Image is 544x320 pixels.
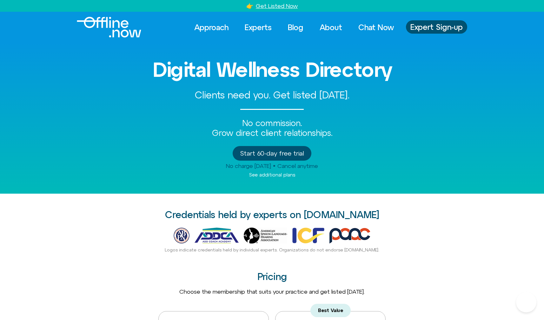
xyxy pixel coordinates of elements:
[516,292,536,312] iframe: Botpress
[91,210,453,220] h2: Credentials held by experts on [DOMAIN_NAME]​
[212,118,332,137] span: No commission. Grow direct client relationships.
[246,3,253,9] a: 👉
[77,17,130,37] div: Logo
[249,172,295,177] a: See additional plans
[91,271,453,282] h2: Pricing
[410,23,463,31] span: Expert Sign-up
[282,20,309,34] a: Blog
[226,163,318,169] span: No charge [DATE] • Cancel anytime
[91,58,453,81] h3: Digital Wellness Directory
[256,3,298,9] a: Get Listed Now
[318,308,343,313] span: Best Value
[91,247,453,253] div: Logos indicate credentials held by individual experts. Organizations do not endorse [DOMAIN_NAME].
[77,17,141,37] img: Offline.Now logo in white. Text of the words offline.now with a line going through the "O"
[239,20,277,34] a: Experts
[310,304,351,317] a: Best Value
[406,20,467,34] a: Expert Sign-up
[314,20,348,34] a: About
[233,146,311,161] a: Start 60-day free trial
[189,20,400,34] nav: Menu
[91,288,453,295] div: Choose the membership that suits your practice and get listed [DATE].
[240,150,304,157] span: Start 60-day free trial
[195,90,349,100] span: Clients need you. Get listed [DATE].
[353,20,400,34] a: Chat Now
[189,20,234,34] a: Approach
